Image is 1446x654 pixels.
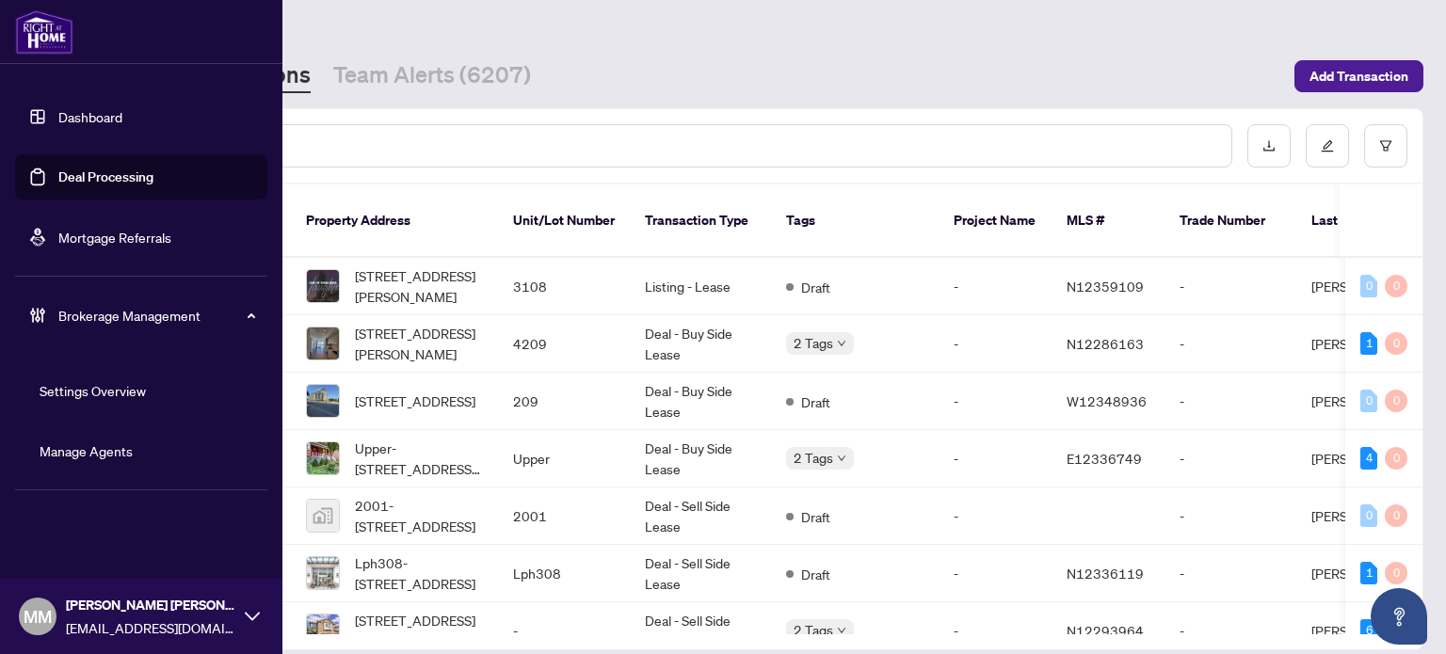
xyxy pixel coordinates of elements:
td: - [939,315,1052,373]
span: N12359109 [1067,278,1144,295]
span: MM [24,603,52,630]
td: Upper [498,430,630,487]
img: thumbnail-img [307,270,339,302]
a: Mortgage Referrals [58,229,171,246]
td: - [939,373,1052,430]
span: Brokerage Management [58,305,254,326]
td: [PERSON_NAME] [1296,258,1438,315]
td: Deal - Buy Side Lease [630,315,771,373]
span: Add Transaction [1309,61,1408,91]
td: 4209 [498,315,630,373]
td: - [1165,487,1296,545]
td: Listing - Lease [630,258,771,315]
div: 0 [1385,275,1407,297]
img: thumbnail-img [307,500,339,532]
td: [PERSON_NAME] [1296,487,1438,545]
div: 0 [1385,504,1407,527]
span: down [837,454,846,463]
span: [STREET_ADDRESS][PERSON_NAME] [355,265,483,307]
td: Deal - Buy Side Lease [630,373,771,430]
td: - [1165,258,1296,315]
img: thumbnail-img [307,614,339,646]
td: - [1165,545,1296,602]
td: - [939,487,1052,545]
span: down [837,626,846,635]
span: Draft [801,506,830,527]
img: thumbnail-img [307,327,339,359]
td: - [939,545,1052,602]
th: MLS # [1052,184,1165,258]
td: [PERSON_NAME] [1296,373,1438,430]
button: download [1247,124,1291,167]
div: 1 [1360,562,1377,584]
img: thumbnail-img [307,557,339,589]
td: Deal - Sell Side Lease [630,545,771,602]
span: Draft [801,277,830,297]
button: Add Transaction [1294,60,1423,92]
th: Trade Number [1165,184,1296,258]
span: [EMAIL_ADDRESS][DOMAIN_NAME] [66,617,235,638]
span: Draft [801,564,830,584]
span: N12293964 [1067,622,1144,639]
a: Deal Processing [58,168,153,185]
button: filter [1364,124,1407,167]
span: Lph308-[STREET_ADDRESS] [355,552,483,594]
img: thumbnail-img [307,442,339,474]
th: Last Updated By [1296,184,1438,258]
th: Property Address [291,184,498,258]
th: Project Name [939,184,1052,258]
span: [STREET_ADDRESS][PERSON_NAME] [355,610,483,651]
td: 2001 [498,487,630,545]
td: Deal - Buy Side Lease [630,430,771,487]
td: 3108 [498,258,630,315]
div: 0 [1385,390,1407,412]
span: Upper-[STREET_ADDRESS][PERSON_NAME] [355,438,483,479]
a: Settings Overview [40,382,146,399]
span: [STREET_ADDRESS] [355,391,475,411]
img: thumbnail-img [307,385,339,417]
a: Manage Agents [40,442,133,459]
td: [PERSON_NAME] [1296,315,1438,373]
span: 2 Tags [794,447,833,469]
td: [PERSON_NAME] [1296,545,1438,602]
span: download [1262,139,1276,152]
span: 2001-[STREET_ADDRESS] [355,495,483,536]
span: down [837,339,846,348]
span: filter [1379,139,1392,152]
div: 0 [1385,447,1407,470]
span: 2 Tags [794,332,833,354]
th: Tags [771,184,939,258]
td: 209 [498,373,630,430]
div: 1 [1360,332,1377,355]
div: 0 [1385,562,1407,584]
div: 0 [1360,275,1377,297]
button: Open asap [1371,588,1427,645]
div: 6 [1360,619,1377,642]
th: Unit/Lot Number [498,184,630,258]
td: - [1165,430,1296,487]
a: Team Alerts (6207) [333,59,531,93]
span: edit [1321,139,1334,152]
span: 2 Tags [794,619,833,641]
td: - [1165,373,1296,430]
span: [PERSON_NAME] [PERSON_NAME] [66,595,235,615]
span: W12348936 [1067,392,1147,409]
td: Lph308 [498,545,630,602]
td: Deal - Sell Side Lease [630,487,771,545]
td: - [1165,315,1296,373]
th: Transaction Type [630,184,771,258]
td: [PERSON_NAME] [1296,430,1438,487]
div: 0 [1360,390,1377,412]
span: [STREET_ADDRESS][PERSON_NAME] [355,323,483,364]
span: Draft [801,391,830,412]
img: logo [15,9,73,55]
span: N12286163 [1067,335,1144,352]
td: - [939,430,1052,487]
a: Dashboard [58,108,122,125]
div: 0 [1385,332,1407,355]
div: 4 [1360,447,1377,470]
td: - [939,258,1052,315]
button: edit [1306,124,1349,167]
span: E12336749 [1067,450,1142,467]
div: 0 [1360,504,1377,527]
